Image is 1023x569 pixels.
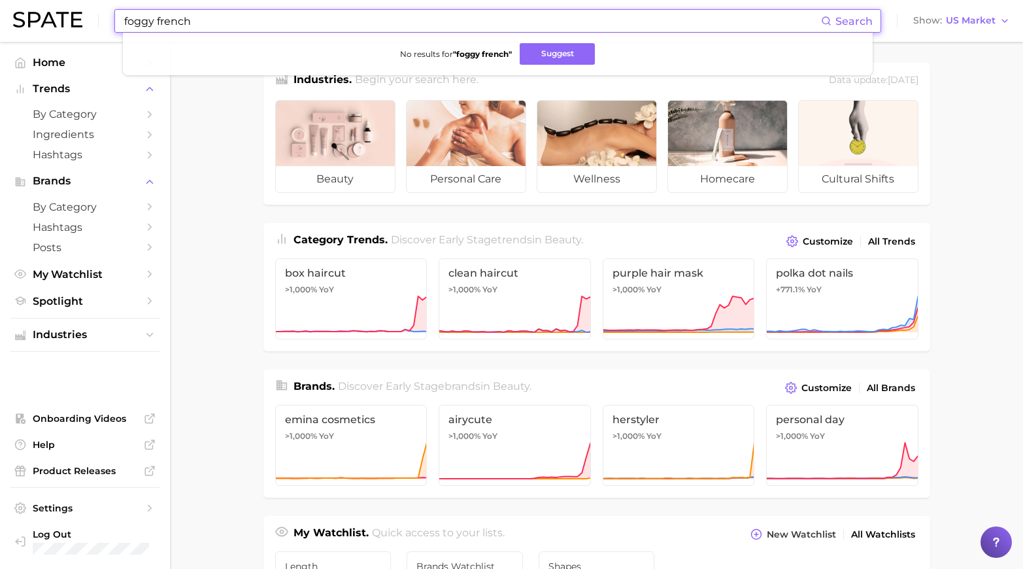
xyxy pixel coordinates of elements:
[851,529,915,540] span: All Watchlists
[603,258,755,339] a: purple hair mask>1,000% YoY
[33,83,137,95] span: Trends
[798,100,918,193] a: cultural shifts
[293,233,388,246] span: Category Trends .
[537,100,657,193] a: wellness
[33,241,137,254] span: Posts
[33,439,137,451] span: Help
[33,148,137,161] span: Hashtags
[783,232,856,250] button: Customize
[810,431,825,441] span: YoY
[10,264,159,284] a: My Watchlist
[275,405,428,486] a: emina cosmetics>1,000% YoY
[33,268,137,281] span: My Watchlist
[537,166,656,192] span: wellness
[864,379,918,397] a: All Brands
[766,258,918,339] a: polka dot nails+771.1% YoY
[829,72,918,90] div: Data update: [DATE]
[10,145,159,165] a: Hashtags
[10,217,159,237] a: Hashtags
[10,461,159,481] a: Product Releases
[439,258,591,339] a: clean haircut>1,000% YoY
[946,17,996,24] span: US Market
[545,233,581,246] span: beauty
[10,79,159,99] button: Trends
[668,166,787,192] span: homecare
[293,380,335,392] span: Brands .
[33,465,137,477] span: Product Releases
[276,166,395,192] span: beauty
[319,431,334,441] span: YoY
[10,237,159,258] a: Posts
[33,56,137,69] span: Home
[848,526,918,543] a: All Watchlists
[319,284,334,295] span: YoY
[10,409,159,428] a: Onboarding Videos
[747,525,839,543] button: New Watchlist
[448,284,480,294] span: >1,000%
[799,166,918,192] span: cultural shifts
[439,405,591,486] a: airycute>1,000% YoY
[913,17,942,24] span: Show
[807,284,822,295] span: YoY
[33,108,137,120] span: by Category
[10,525,159,559] a: Log out. Currently logged in with e-mail alexandraoh@dashingdiva.com.
[33,528,177,540] span: Log Out
[391,233,583,246] span: Discover Early Stage trends in .
[803,236,853,247] span: Customize
[448,413,581,426] span: airycute
[33,221,137,233] span: Hashtags
[776,413,909,426] span: personal day
[33,295,137,307] span: Spotlight
[10,52,159,73] a: Home
[646,431,662,441] span: YoY
[33,413,137,424] span: Onboarding Videos
[612,267,745,279] span: purple hair mask
[448,431,480,441] span: >1,000%
[453,49,512,59] strong: " foggy french "
[400,49,512,59] span: No results for
[612,431,645,441] span: >1,000%
[33,502,137,514] span: Settings
[10,435,159,455] a: Help
[646,284,662,295] span: YoY
[776,284,805,294] span: +771.1%
[767,529,836,540] span: New Watchlist
[10,325,159,345] button: Industries
[482,284,497,295] span: YoY
[10,197,159,217] a: by Category
[10,171,159,191] button: Brands
[776,431,808,441] span: >1,000%
[776,267,909,279] span: polka dot nails
[865,233,918,250] a: All Trends
[285,413,418,426] span: emina cosmetics
[10,498,159,518] a: Settings
[482,431,497,441] span: YoY
[285,284,317,294] span: >1,000%
[782,379,854,397] button: Customize
[867,383,915,394] span: All Brands
[285,431,317,441] span: >1,000%
[293,72,352,90] h1: Industries.
[33,175,137,187] span: Brands
[520,43,595,65] button: Suggest
[667,100,788,193] a: homecare
[33,128,137,141] span: Ingredients
[603,405,755,486] a: herstyler>1,000% YoY
[10,124,159,145] a: Ingredients
[275,258,428,339] a: box haircut>1,000% YoY
[835,15,873,27] span: Search
[372,525,505,543] h2: Quick access to your lists.
[33,329,137,341] span: Industries
[123,10,821,32] input: Search here for a brand, industry, or ingredient
[33,201,137,213] span: by Category
[275,100,395,193] a: beauty
[910,12,1013,29] button: ShowUS Market
[338,380,531,392] span: Discover Early Stage brands in .
[612,413,745,426] span: herstyler
[493,380,529,392] span: beauty
[766,405,918,486] a: personal day>1,000% YoY
[612,284,645,294] span: >1,000%
[406,100,526,193] a: personal care
[285,267,418,279] span: box haircut
[10,104,159,124] a: by Category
